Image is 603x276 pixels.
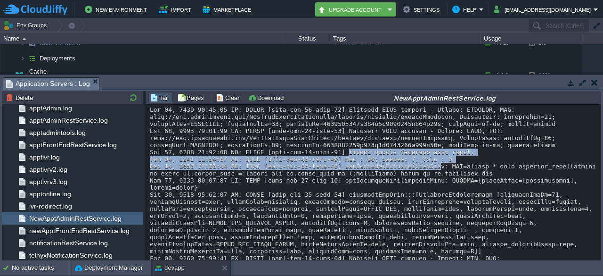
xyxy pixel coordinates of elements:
button: Import [159,4,194,15]
button: Marketplace [203,4,254,15]
a: newApptFrontEndRestService.log [27,226,131,235]
span: Cache [28,67,48,75]
div: NewApptAdminRestService.log [290,94,600,102]
a: NewApptAdminRestService.log [27,214,123,223]
button: Upgrade Account [318,4,385,15]
button: Delete [6,93,36,102]
button: Deployment Manager [75,263,143,273]
button: Help [452,4,479,15]
button: Settings [403,4,442,15]
img: AMDAwAAAACH5BAEAAAAALAAAAAABAAEAAAICRAEAOw== [13,66,26,85]
button: Pages [177,93,207,102]
img: AMDAwAAAACH5BAEAAAAALAAAAAABAAEAAAICRAEAOw== [22,38,26,40]
img: AMDAwAAAACH5BAEAAAAALAAAAAABAAEAAAICRAEAOw== [20,51,25,66]
img: AMDAwAAAACH5BAEAAAAALAAAAAABAAEAAAICRAEAOw== [7,66,12,85]
a: apptivr.log [27,153,61,161]
div: Name [1,33,283,44]
button: [EMAIL_ADDRESS][DOMAIN_NAME] [494,4,594,15]
button: New Environment [85,4,150,15]
a: apptadmintools.log [27,128,87,137]
img: CloudJiffy [3,4,67,16]
img: AMDAwAAAACH5BAEAAAAALAAAAAABAAEAAAICRAEAOw== [25,51,39,66]
a: apptAdminRestService.log [27,116,109,125]
a: Cache [28,68,48,75]
div: Tags [331,33,481,44]
div: 1 / 4 [496,66,508,85]
a: apptonline.log [27,190,73,198]
button: Clear [216,93,242,102]
a: apptFrontEndRestService.log [27,141,118,149]
a: apptAdmin.log [27,104,73,112]
div: Status [284,33,330,44]
a: ivr-redirect.log [27,202,73,210]
span: Application Servers : Log [6,78,90,90]
div: Usage [481,33,581,44]
button: Download [248,93,286,102]
a: Deployments [39,54,77,62]
a: telnyxNotificationService.log [27,251,114,259]
a: apptivrv2.log [27,165,69,174]
div: 11% [529,66,560,85]
div: No active tasks [12,260,71,276]
button: devapp [155,263,185,273]
button: Tail [150,93,171,102]
a: notificationRestService.log [27,239,109,247]
a: apptivrv3.log [27,177,69,186]
button: Env Groups [3,19,50,32]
